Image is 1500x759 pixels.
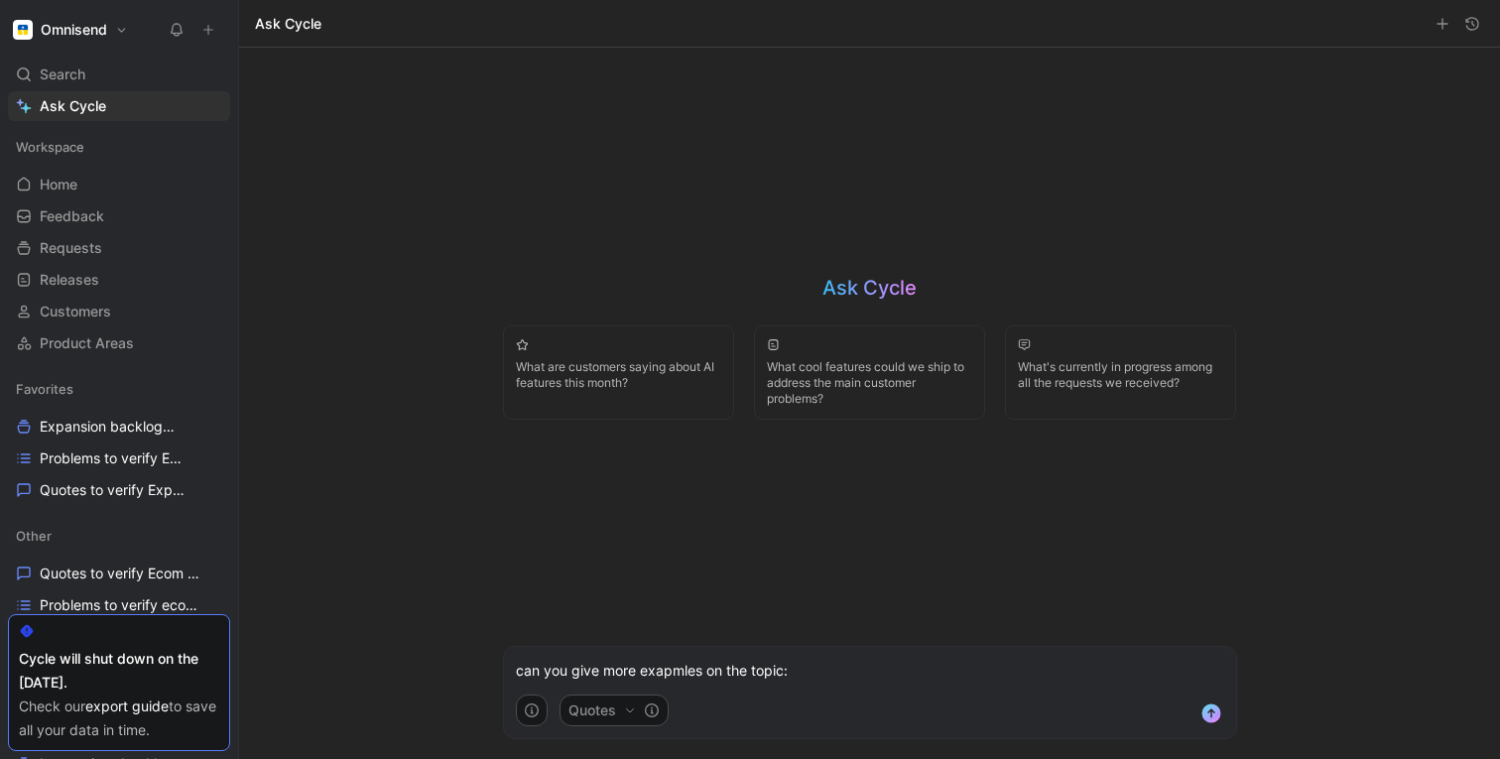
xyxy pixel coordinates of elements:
button: What cool features could we ship to address the main customer problems? [754,325,985,421]
span: Problems to verify ecom platforms [40,595,207,615]
div: Favorites [8,374,230,404]
span: What's currently in progress among all the requests we received? [1018,359,1223,391]
div: Search [8,60,230,89]
span: Workspace [16,137,84,157]
span: Home [40,175,77,194]
button: What's currently in progress among all the requests we received? [1005,325,1236,421]
img: Omnisend [13,20,33,40]
a: export guide [85,697,169,714]
a: Product Areas [8,328,230,358]
span: Favorites [16,379,73,399]
a: Home [8,170,230,199]
span: Other [16,526,52,546]
span: Problems to verify Expansion [40,448,187,468]
span: What cool features could we ship to address the main customer problems? [767,359,972,407]
a: Quotes to verify Ecom platforms [8,559,230,588]
button: What are customers saying about AI features this month? [503,325,734,421]
h1: Omnisend [41,21,107,39]
span: What are customers saying about AI features this month? [516,359,721,391]
span: Releases [40,270,99,290]
span: Feedback [40,206,104,226]
a: Requests [8,233,230,263]
button: OmnisendOmnisend [8,16,133,44]
p: can you give more exapmles on the topic: [516,659,1224,683]
a: Customers [8,297,230,326]
a: Expansion backlogOther [8,412,230,442]
div: Cycle will shut down on the [DATE]. [19,647,219,695]
div: Other [8,521,230,551]
span: Search [40,63,85,86]
span: Customers [40,302,111,321]
h2: Ask Cycle [822,274,917,302]
span: Ask Cycle [40,94,106,118]
a: Ask Cycle [8,91,230,121]
span: Quotes to verify Expansion [40,480,186,500]
a: Problems to verify Expansion [8,443,230,473]
div: Check our to save all your data in time. [19,695,219,742]
span: Expansion backlog [40,417,184,438]
a: Problems to verify ecom platforms [8,590,230,620]
span: Requests [40,238,102,258]
span: Quotes to verify Ecom platforms [40,564,206,583]
div: Workspace [8,132,230,162]
span: Product Areas [40,333,134,353]
a: Quotes to verify Expansion [8,475,230,505]
a: Feedback [8,201,230,231]
a: Releases [8,265,230,295]
h1: Ask Cycle [255,14,321,34]
button: Quotes [560,695,669,726]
